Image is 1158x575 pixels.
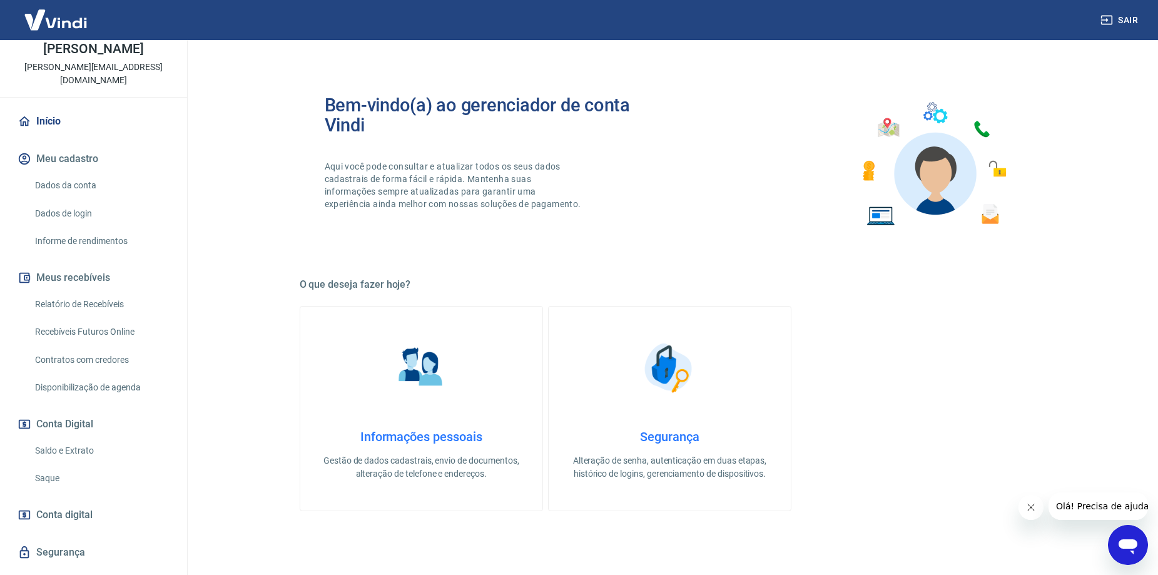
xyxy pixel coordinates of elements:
a: Início [15,108,172,135]
img: Vindi [15,1,96,39]
button: Meu cadastro [15,145,172,173]
a: Contratos com credores [30,347,172,373]
p: [PERSON_NAME] [43,43,143,56]
a: Conta digital [15,501,172,529]
p: Gestão de dados cadastrais, envio de documentos, alteração de telefone e endereços. [320,454,522,481]
h4: Informações pessoais [320,429,522,444]
iframe: Fechar mensagem [1018,495,1044,520]
p: [PERSON_NAME][EMAIL_ADDRESS][DOMAIN_NAME] [10,61,177,87]
span: Conta digital [36,506,93,524]
img: Imagem de um avatar masculino com diversos icones exemplificando as funcionalidades do gerenciado... [851,95,1015,233]
iframe: Mensagem da empresa [1049,492,1148,520]
button: Meus recebíveis [15,264,172,292]
img: Segurança [638,337,701,399]
button: Conta Digital [15,410,172,438]
a: Relatório de Recebíveis [30,292,172,317]
h2: Bem-vindo(a) ao gerenciador de conta Vindi [325,95,670,135]
img: Informações pessoais [390,337,452,399]
p: Aqui você pode consultar e atualizar todos os seus dados cadastrais de forma fácil e rápida. Mant... [325,160,584,210]
a: Saldo e Extrato [30,438,172,464]
a: Dados de login [30,201,172,226]
a: Informe de rendimentos [30,228,172,254]
p: Alteração de senha, autenticação em duas etapas, histórico de logins, gerenciamento de dispositivos. [569,454,771,481]
h4: Segurança [569,429,771,444]
a: Dados da conta [30,173,172,198]
span: Olá! Precisa de ajuda? [8,9,105,19]
button: Sair [1098,9,1143,32]
iframe: Botão para abrir a janela de mensagens [1108,525,1148,565]
a: Recebíveis Futuros Online [30,319,172,345]
a: Saque [30,466,172,491]
h5: O que deseja fazer hoje? [300,278,1040,291]
a: Informações pessoaisInformações pessoaisGestão de dados cadastrais, envio de documentos, alteraçã... [300,306,543,511]
a: Segurança [15,539,172,566]
a: SegurançaSegurançaAlteração de senha, autenticação em duas etapas, histórico de logins, gerenciam... [548,306,791,511]
a: Disponibilização de agenda [30,375,172,400]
